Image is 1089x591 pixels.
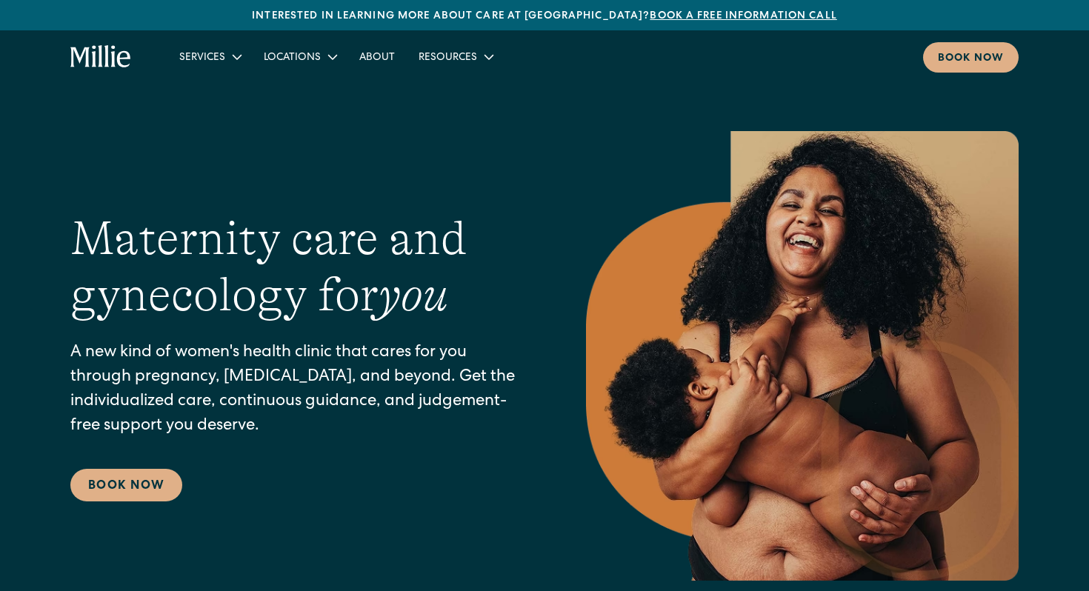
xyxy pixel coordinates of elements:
div: Locations [252,44,347,69]
div: Locations [264,50,321,66]
a: Book Now [70,469,182,501]
p: A new kind of women's health clinic that cares for you through pregnancy, [MEDICAL_DATA], and bey... [70,341,527,439]
img: Smiling mother with her baby in arms, celebrating body positivity and the nurturing bond of postp... [586,131,1019,581]
a: Book a free information call [650,11,836,21]
div: Services [179,50,225,66]
a: About [347,44,407,69]
div: Resources [407,44,504,69]
a: Book now [923,42,1019,73]
a: home [70,45,132,69]
em: you [379,268,448,321]
div: Services [167,44,252,69]
h1: Maternity care and gynecology for [70,210,527,324]
div: Book now [938,51,1004,67]
div: Resources [419,50,477,66]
